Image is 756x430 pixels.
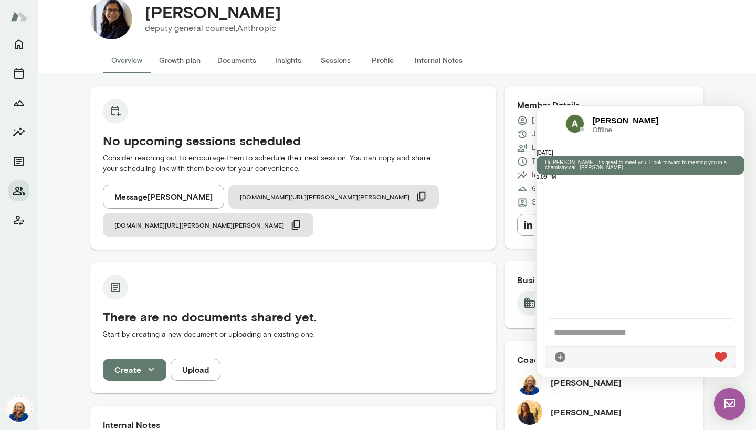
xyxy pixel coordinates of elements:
[151,48,209,73] button: Growth plan
[532,129,576,139] p: Joined [DATE]
[6,396,31,422] img: Cathy Wright
[532,115,654,126] p: [EMAIL_ADDRESS][DOMAIN_NAME]
[56,9,139,20] h6: [PERSON_NAME]
[8,122,29,143] button: Insights
[532,170,607,180] p: Insights Status: Unsent
[359,48,406,73] button: Profile
[103,308,484,325] h5: There are no documents shared yet.
[8,180,29,201] button: Members
[178,246,191,256] img: heart
[406,48,471,73] button: Internal Notes
[8,34,29,55] button: Home
[8,92,29,113] button: Growth Plan
[29,8,48,27] img: data:image/png;base64,iVBORw0KGgoAAAANSUhEUgAAAMgAAADICAYAAACtWK6eAAAAAXNSR0IArs4c6QAAAERlWElmTU0...
[240,192,409,201] span: [DOMAIN_NAME][URL][PERSON_NAME][PERSON_NAME]
[265,48,312,73] button: Insights
[17,245,30,257] div: Attach
[103,359,166,381] button: Create
[8,151,29,172] button: Documents
[103,213,313,237] button: [DOMAIN_NAME][URL][PERSON_NAME][PERSON_NAME]
[8,54,199,64] p: Hi [PERSON_NAME], It's great to meet you. I look forward to meeting you in a chemistry call. [PER...
[56,20,139,27] span: Offline
[517,400,542,425] img: Sheri DeMario
[10,7,27,27] img: Mento
[209,48,265,73] button: Documents
[8,210,29,231] button: Client app
[171,359,220,381] button: Upload
[145,2,281,22] h4: [PERSON_NAME]
[8,63,29,84] button: Sessions
[532,156,590,167] p: Timezone not set
[532,197,638,208] p: Seat Type: Standard/Leadership
[103,185,224,209] button: Message[PERSON_NAME]
[532,143,591,153] p: Last online [DATE]
[178,245,191,257] div: Live Reaction
[228,185,439,209] button: [DOMAIN_NAME][URL][PERSON_NAME][PERSON_NAME]
[103,329,484,340] p: Start by creating a new document or uploading an existing one.
[517,370,542,395] img: Cathy Wright
[517,99,691,111] h6: Member Details
[532,184,614,194] p: Growth Plan: Not Started
[103,48,151,73] button: Overview
[145,22,281,35] p: deputy general counsel, Anthropic
[114,221,284,229] span: [DOMAIN_NAME][URL][PERSON_NAME][PERSON_NAME]
[312,48,359,73] button: Sessions
[517,353,691,366] h6: Coaches
[551,406,622,418] h6: [PERSON_NAME]
[551,377,622,389] h6: [PERSON_NAME]
[517,274,691,286] h6: Business Plan
[103,153,484,174] p: Consider reaching out to encourage them to schedule their next session. You can copy and share yo...
[103,132,484,149] h5: No upcoming sessions scheduled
